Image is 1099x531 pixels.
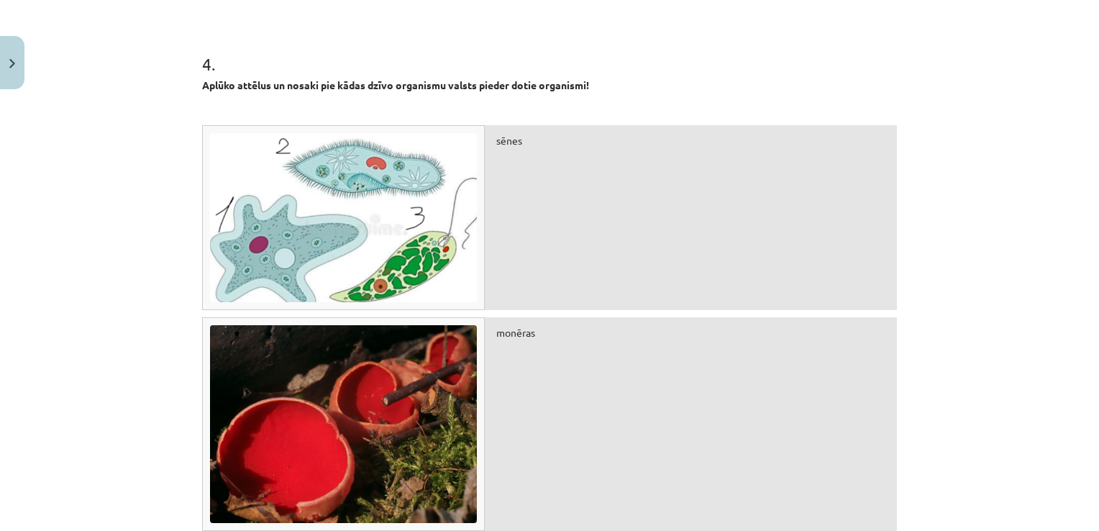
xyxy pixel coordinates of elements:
img: Question image [210,325,477,522]
img: Question image [210,133,477,302]
span: sēnes [496,134,522,147]
strong: Aplūko attēlus un nosaki pie kādas dzīvo organismu valsts pieder dotie organismi! [202,78,589,91]
h1: 4 . [202,29,897,73]
img: icon-close-lesson-0947bae3869378f0d4975bcd49f059093ad1ed9edebbc8119c70593378902aed.svg [9,59,15,68]
span: monēras [496,326,535,339]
